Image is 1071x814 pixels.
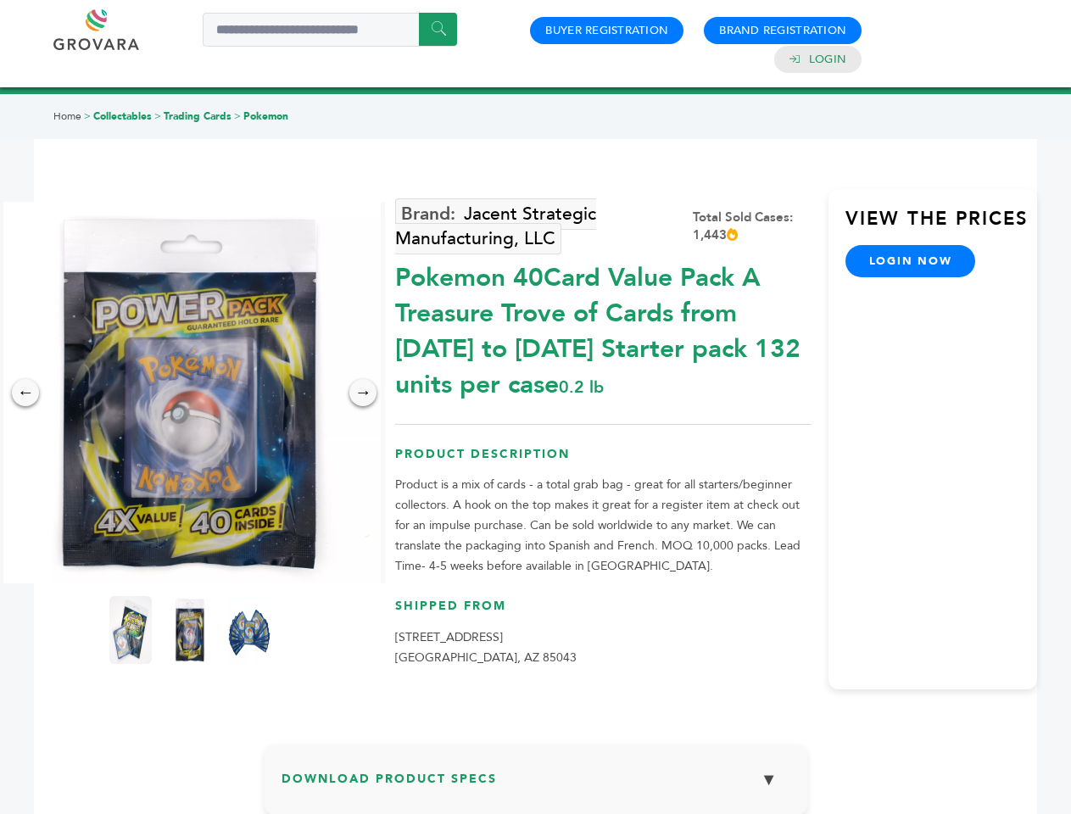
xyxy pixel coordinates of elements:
div: ← [12,379,39,406]
p: Product is a mix of cards - a total grab bag - great for all starters/beginner collectors. A hook... [395,475,812,577]
div: → [349,379,377,406]
h3: Shipped From [395,598,812,627]
a: Jacent Strategic Manufacturing, LLC [395,198,596,254]
div: Total Sold Cases: 1,443 [693,209,812,244]
span: > [84,109,91,123]
a: Login [809,52,846,67]
a: Buyer Registration [545,23,668,38]
span: > [154,109,161,123]
h3: Download Product Specs [282,761,790,811]
a: Collectables [93,109,152,123]
div: Pokemon 40Card Value Pack A Treasure Trove of Cards from [DATE] to [DATE] Starter pack 132 units ... [395,252,812,403]
a: Trading Cards [164,109,231,123]
a: Brand Registration [719,23,846,38]
input: Search a product or brand... [203,13,457,47]
span: 0.2 lb [559,376,604,399]
p: [STREET_ADDRESS] [GEOGRAPHIC_DATA], AZ 85043 [395,627,812,668]
h3: View the Prices [845,206,1037,245]
span: > [234,109,241,123]
a: Home [53,109,81,123]
button: ▼ [748,761,790,798]
img: Pokemon 40-Card Value Pack – A Treasure Trove of Cards from 1996 to 2024 - Starter pack! 132 unit... [109,596,152,664]
img: Pokemon 40-Card Value Pack – A Treasure Trove of Cards from 1996 to 2024 - Starter pack! 132 unit... [228,596,271,664]
a: Pokemon [243,109,288,123]
img: Pokemon 40-Card Value Pack – A Treasure Trove of Cards from 1996 to 2024 - Starter pack! 132 unit... [169,596,211,664]
h3: Product Description [395,446,812,476]
a: login now [845,245,976,277]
